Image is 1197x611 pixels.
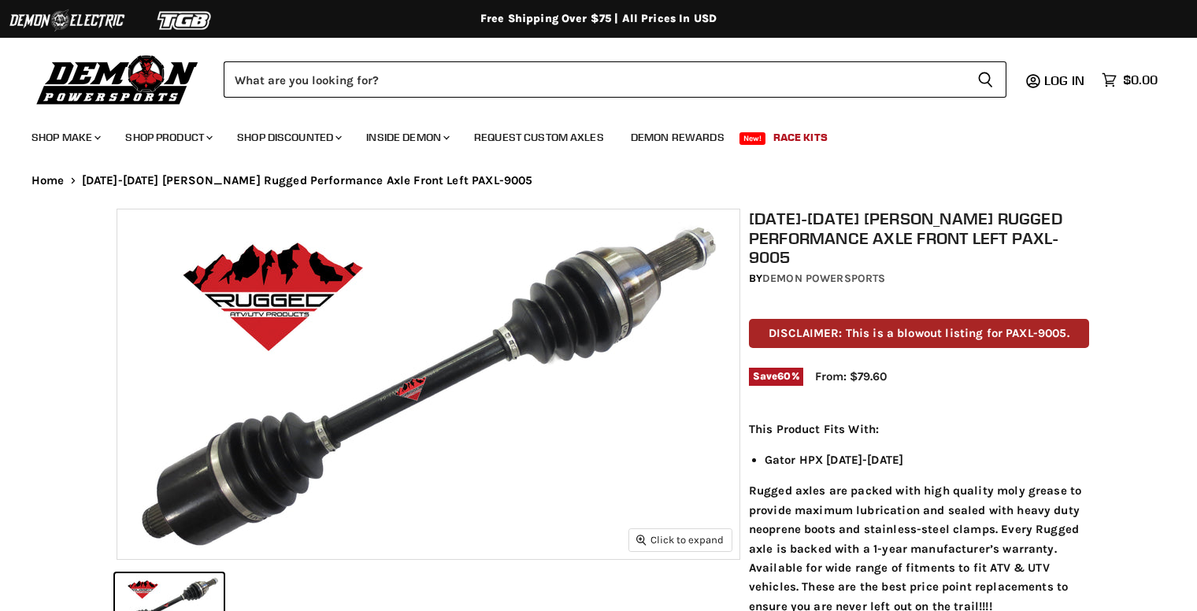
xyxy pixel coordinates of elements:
[749,319,1089,348] p: DISCLAIMER: This is a blowout listing for PAXL-9005.
[749,420,1089,439] p: This Product Fits With:
[1094,69,1165,91] a: $0.00
[619,121,736,154] a: Demon Rewards
[224,61,1006,98] form: Product
[1123,72,1158,87] span: $0.00
[762,121,839,154] a: Race Kits
[82,174,533,187] span: [DATE]-[DATE] [PERSON_NAME] Rugged Performance Axle Front Left PAXL-9005
[8,6,126,35] img: Demon Electric Logo 2
[20,121,110,154] a: Shop Make
[739,132,766,145] span: New!
[1037,73,1094,87] a: Log in
[777,370,791,382] span: 60
[636,534,724,546] span: Click to expand
[31,51,204,107] img: Demon Powersports
[749,270,1089,287] div: by
[462,121,616,154] a: Request Custom Axles
[629,529,732,550] button: Click to expand
[762,272,885,285] a: Demon Powersports
[965,61,1006,98] button: Search
[749,209,1089,267] h1: [DATE]-[DATE] [PERSON_NAME] Rugged Performance Axle Front Left PAXL-9005
[20,115,1154,154] ul: Main menu
[225,121,351,154] a: Shop Discounted
[117,209,739,559] img: 2010-2013 John Deere Rugged Performance Axle Front Left PAXL-9005
[224,61,965,98] input: Search
[113,121,222,154] a: Shop Product
[126,6,244,35] img: TGB Logo 2
[31,174,65,187] a: Home
[354,121,459,154] a: Inside Demon
[749,368,803,385] span: Save %
[765,450,1089,469] li: Gator HPX [DATE]-[DATE]
[815,369,887,383] span: From: $79.60
[1044,72,1084,88] span: Log in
